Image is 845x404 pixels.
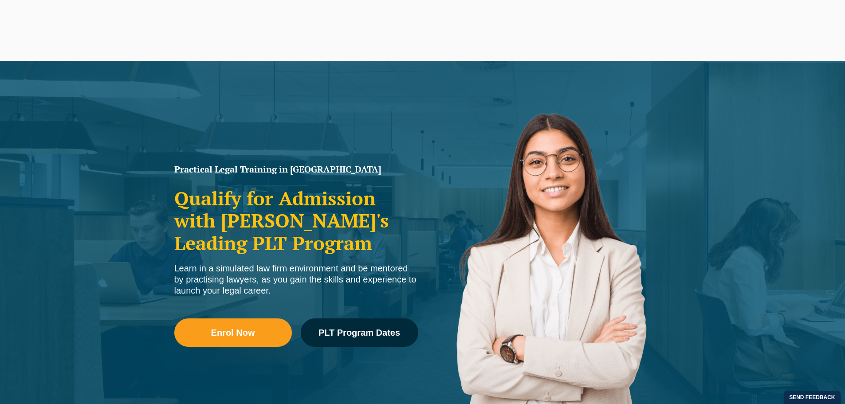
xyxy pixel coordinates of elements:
[211,328,255,337] span: Enrol Now
[174,187,418,254] h2: Qualify for Admission with [PERSON_NAME]'s Leading PLT Program
[174,318,292,347] a: Enrol Now
[174,165,418,174] h1: Practical Legal Training in [GEOGRAPHIC_DATA]
[301,318,418,347] a: PLT Program Dates
[174,263,418,296] div: Learn in a simulated law firm environment and be mentored by practising lawyers, as you gain the ...
[318,328,400,337] span: PLT Program Dates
